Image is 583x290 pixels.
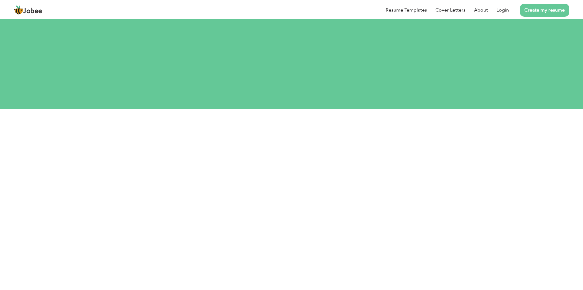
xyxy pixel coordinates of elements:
a: Login [496,6,509,14]
a: Create my resume [520,4,569,17]
a: Cover Letters [435,6,465,14]
a: Jobee [14,5,42,15]
span: Jobee [23,8,42,15]
a: About [474,6,488,14]
img: jobee.io [14,5,23,15]
a: Resume Templates [386,6,427,14]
